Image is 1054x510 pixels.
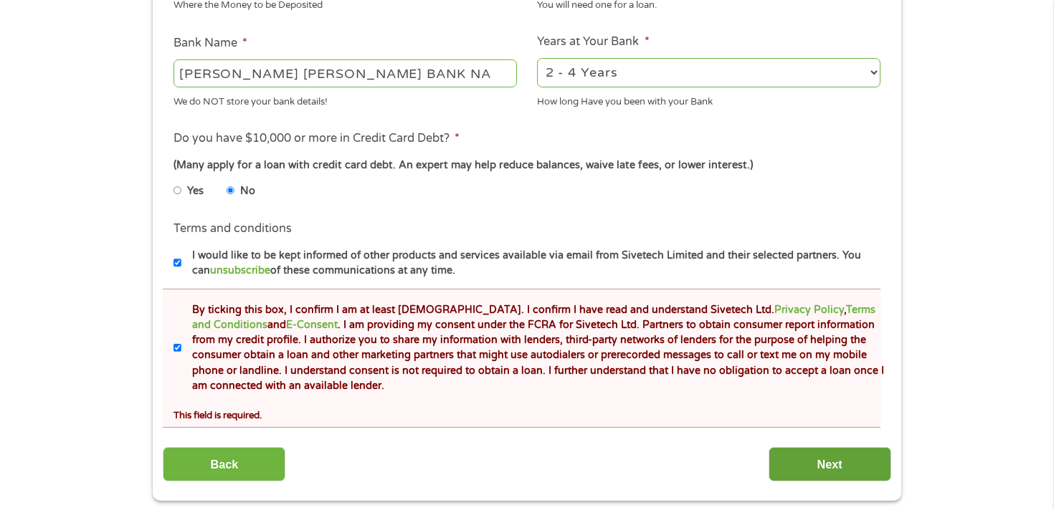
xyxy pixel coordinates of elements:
[240,183,255,199] label: No
[174,36,247,51] label: Bank Name
[174,158,880,173] div: (Many apply for a loan with credit card debt. An expert may help reduce balances, waive late fees...
[174,403,880,423] div: This field is required.
[174,131,460,146] label: Do you have $10,000 or more in Credit Card Debt?
[174,90,517,109] div: We do NOT store your bank details!
[163,447,285,482] input: Back
[774,304,844,316] a: Privacy Policy
[181,302,885,394] label: By ticking this box, I confirm I am at least [DEMOGRAPHIC_DATA]. I confirm I have read and unders...
[210,264,270,276] a: unsubscribe
[537,34,649,49] label: Years at Your Bank
[769,447,891,482] input: Next
[537,90,880,109] div: How long Have you been with your Bank
[181,248,885,279] label: I would like to be kept informed of other products and services available via email from Sivetech...
[187,183,204,199] label: Yes
[286,319,338,331] a: E-Consent
[192,304,875,331] a: Terms and Conditions
[174,221,292,236] label: Terms and conditions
